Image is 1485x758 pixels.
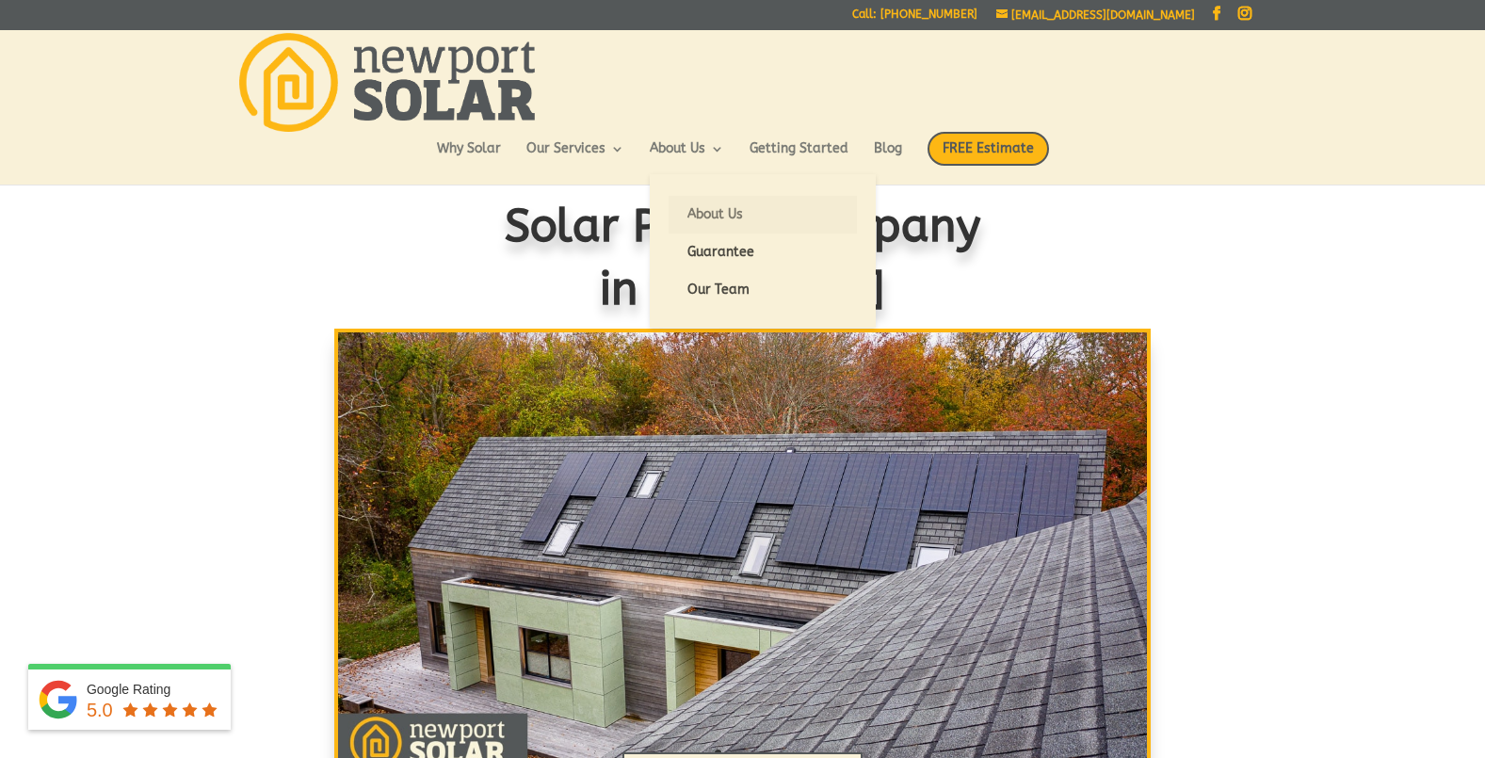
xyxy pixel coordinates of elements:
[928,132,1049,166] span: FREE Estimate
[526,142,624,174] a: Our Services
[715,750,721,756] a: 1
[669,196,857,234] a: About Us
[87,700,113,720] span: 5.0
[650,142,724,174] a: About Us
[87,680,221,699] div: Google Rating
[669,234,857,271] a: Guarantee
[996,8,1195,22] a: [EMAIL_ADDRESS][DOMAIN_NAME]
[731,750,737,756] a: 2
[763,750,769,756] a: 4
[874,142,902,174] a: Blog
[747,750,753,756] a: 3
[852,8,977,28] a: Call: [PHONE_NUMBER]
[750,142,848,174] a: Getting Started
[505,200,981,315] span: Solar Power Company in [US_STATE]
[239,33,535,132] img: Newport Solar | Solar Energy Optimized.
[928,132,1049,185] a: FREE Estimate
[437,142,501,174] a: Why Solar
[669,271,857,309] a: Our Team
